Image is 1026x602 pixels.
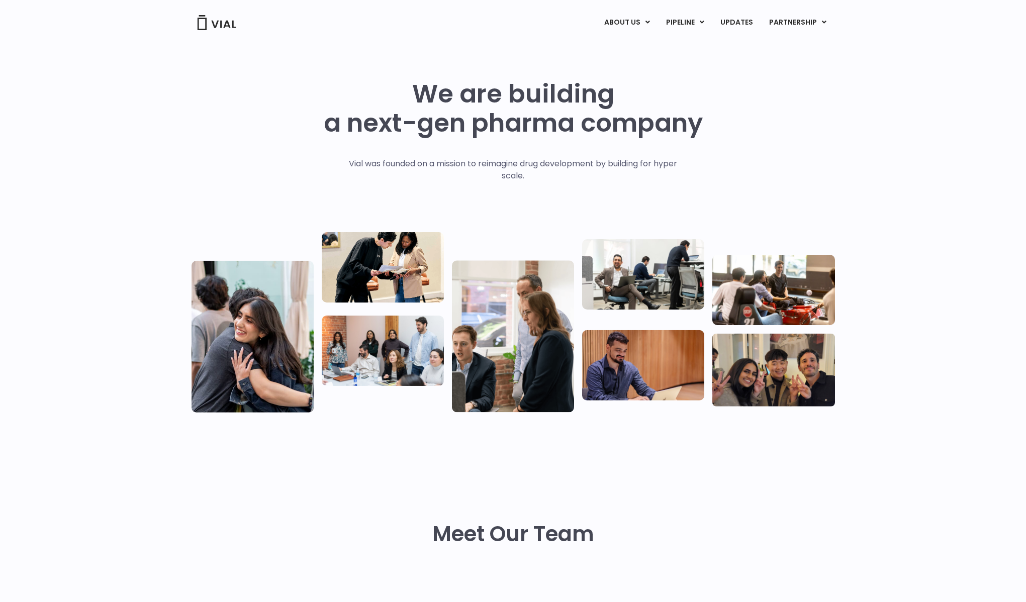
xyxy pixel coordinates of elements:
img: Group of people playing whirlyball [712,255,834,325]
a: ABOUT USMenu Toggle [596,14,658,31]
p: Vial was founded on a mission to reimagine drug development by building for hyper scale. [338,158,688,182]
img: Man working at a computer [582,330,704,400]
img: Eight people standing and sitting in an office [322,316,444,386]
img: Two people looking at a paper talking. [322,232,444,303]
img: Group of three people standing around a computer looking at the screen [452,260,574,412]
a: PIPELINEMenu Toggle [658,14,712,31]
img: Three people working in an office [582,239,704,310]
a: UPDATES [712,14,761,31]
h2: Meet Our Team [432,522,594,546]
h1: We are building a next-gen pharma company [324,79,703,138]
img: Group of 3 people smiling holding up the peace sign [712,333,834,406]
img: Vial Life [192,260,314,412]
a: PARTNERSHIPMenu Toggle [761,14,834,31]
img: Vial Logo [197,15,237,30]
